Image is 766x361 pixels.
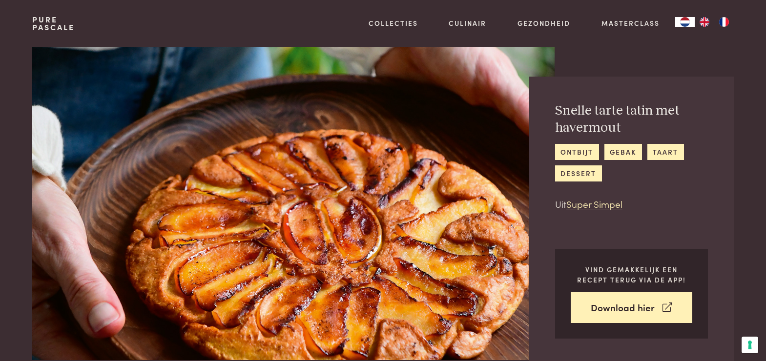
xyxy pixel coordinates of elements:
[571,264,692,284] p: Vind gemakkelijk een recept terug via de app!
[555,102,708,136] h2: Snelle tarte tatin met havermout
[555,165,602,181] a: dessert
[555,197,708,211] p: Uit
[449,18,486,28] a: Culinair
[369,18,418,28] a: Collecties
[566,197,622,210] a: Super Simpel
[675,17,695,27] div: Language
[742,337,758,353] button: Uw voorkeuren voor toestemming voor trackingtechnologieën
[695,17,734,27] ul: Language list
[647,144,684,160] a: taart
[571,292,692,323] a: Download hier
[518,18,570,28] a: Gezondheid
[675,17,695,27] a: NL
[714,17,734,27] a: FR
[555,144,599,160] a: ontbijt
[32,47,554,360] img: Snelle tarte tatin met havermout
[695,17,714,27] a: EN
[601,18,660,28] a: Masterclass
[675,17,734,27] aside: Language selected: Nederlands
[604,144,642,160] a: gebak
[32,16,75,31] a: PurePascale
